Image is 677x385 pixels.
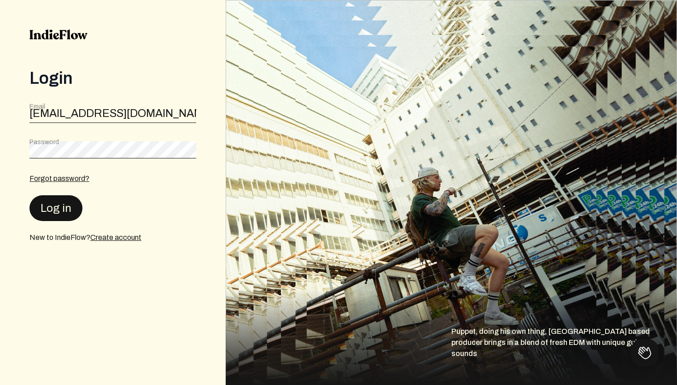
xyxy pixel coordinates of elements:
label: Password [29,138,59,147]
a: Create account [90,233,141,241]
div: New to IndieFlow? [29,232,196,243]
img: indieflow-logo-black.svg [29,29,88,40]
a: Forgot password? [29,175,89,182]
div: Login [29,69,196,87]
button: Log in [29,195,82,221]
iframe: Toggle Customer Support [631,339,659,367]
label: Email [29,102,45,111]
div: Puppet, doing his own thing, [GEOGRAPHIC_DATA] based producer brings in a blend of fresh EDM with... [451,326,677,385]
